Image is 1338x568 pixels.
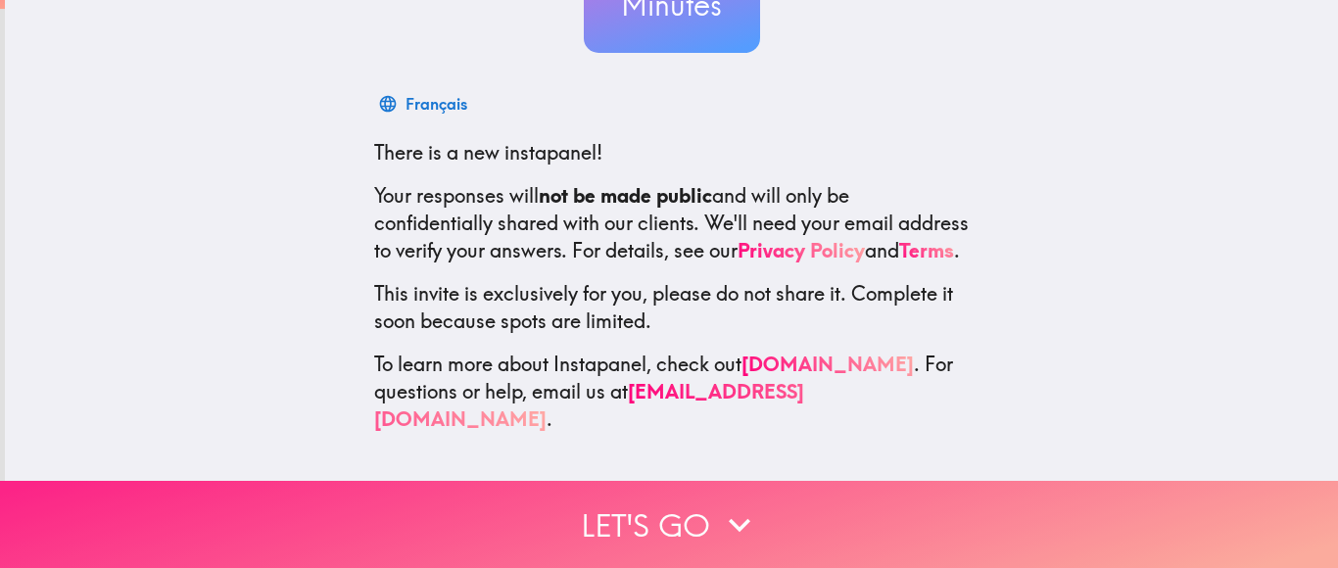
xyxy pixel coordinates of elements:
b: not be made public [539,183,712,208]
p: This invite is exclusively for you, please do not share it. Complete it soon because spots are li... [374,280,970,335]
div: Français [406,90,467,118]
a: [DOMAIN_NAME] [741,352,914,376]
p: Your responses will and will only be confidentially shared with our clients. We'll need your emai... [374,182,970,264]
p: To learn more about Instapanel, check out . For questions or help, email us at . [374,351,970,433]
a: Terms [899,238,954,262]
a: Privacy Policy [738,238,865,262]
span: There is a new instapanel! [374,140,602,165]
a: [EMAIL_ADDRESS][DOMAIN_NAME] [374,379,804,431]
button: Français [374,84,475,123]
